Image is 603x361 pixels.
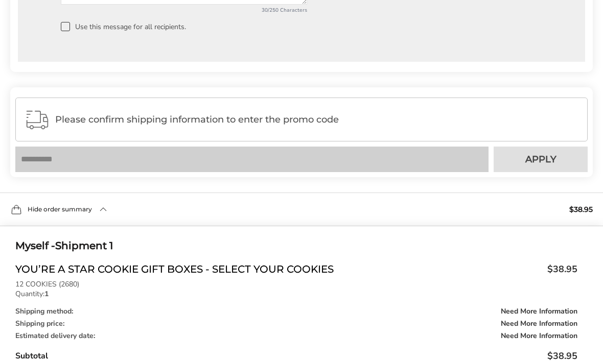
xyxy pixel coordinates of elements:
[15,320,577,327] div: Shipping price:
[15,308,577,315] div: Shipping method:
[501,320,577,327] span: Need More Information
[15,263,542,278] span: You’re a Star Cookie Gift Boxes - Select Your Cookies
[494,147,588,172] button: Apply
[61,22,568,31] label: Use this message for all recipients.
[44,289,49,299] strong: 1
[28,206,92,212] span: Hide order summary
[542,263,577,276] span: $38.95
[501,308,577,315] span: Need More Information
[15,281,577,288] p: 12 COOKIES (2680)
[15,263,577,278] a: You’re a Star Cookie Gift Boxes - Select Your Cookies$38.95
[15,237,577,254] div: Shipment 1
[569,206,593,213] span: $38.95
[15,291,577,298] p: Quantity:
[15,239,55,252] span: Myself -
[61,7,307,14] div: 30/250 Characters
[55,114,578,125] span: Please confirm shipping information to enter the promo code
[15,332,577,340] div: Estimated delivery date:
[501,332,577,340] span: Need More Information
[525,155,556,164] span: Apply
